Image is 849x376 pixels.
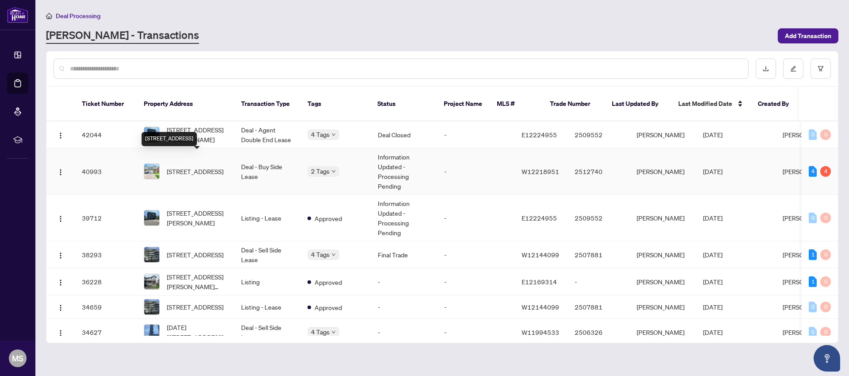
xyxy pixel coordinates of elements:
button: Logo [54,275,68,289]
span: E12224955 [522,131,557,139]
span: [STREET_ADDRESS] [167,167,223,176]
span: [DATE][STREET_ADDRESS] [167,322,227,342]
td: 2507881 [568,295,630,319]
td: 40993 [75,148,137,195]
span: Add Transaction [785,29,831,43]
td: [PERSON_NAME] [630,241,696,268]
button: download [756,58,776,79]
span: Last Modified Date [678,99,732,109]
th: Trade Number [543,87,605,121]
td: - [437,241,515,268]
img: Logo [57,279,64,286]
td: 2509552 [568,195,630,241]
img: Logo [57,304,64,311]
td: 2512740 [568,148,630,195]
button: Logo [54,164,68,178]
td: 36228 [75,268,137,295]
div: 4 [820,166,831,177]
span: 4 Tags [311,249,330,260]
span: download [763,66,769,72]
td: - [437,268,515,295]
button: Logo [54,211,68,225]
td: Deal Closed [371,121,437,148]
td: 34659 [75,295,137,319]
th: Ticket Number [75,87,137,121]
div: 0 [820,276,831,287]
div: 1 [809,249,817,260]
th: Property Address [137,87,234,121]
td: Deal - Sell Side Lease [234,319,300,346]
td: - [437,121,515,148]
img: Logo [57,252,64,259]
button: Logo [54,248,68,262]
div: 0 [820,327,831,337]
td: 2509552 [568,121,630,148]
th: Created By [751,87,804,121]
td: [PERSON_NAME] [630,121,696,148]
div: 0 [820,129,831,140]
td: - [371,295,437,319]
span: [DATE] [703,167,722,175]
button: filter [811,58,831,79]
span: Deal Processing [56,12,100,20]
td: - [371,268,437,295]
img: Logo [57,169,64,176]
span: MS [12,352,23,364]
th: MLS # [490,87,543,121]
span: [PERSON_NAME] [783,214,830,222]
span: [STREET_ADDRESS][PERSON_NAME][PERSON_NAME] [167,272,227,291]
img: thumbnail-img [144,210,159,225]
td: Final Trade [371,241,437,268]
td: - [437,148,515,195]
span: [PERSON_NAME] [783,303,830,311]
td: 39712 [75,195,137,241]
button: Logo [54,325,68,339]
th: Project Name [437,87,490,121]
span: W12144099 [522,303,559,311]
img: logo [7,7,28,23]
span: down [331,252,336,257]
span: Approved [315,213,342,223]
span: W11994533 [522,328,559,336]
td: - [437,295,515,319]
img: thumbnail-img [144,127,159,142]
img: thumbnail-img [144,325,159,340]
td: [PERSON_NAME] [630,148,696,195]
span: [DATE] [703,328,722,336]
div: 0 [809,129,817,140]
span: [DATE] [703,303,722,311]
button: edit [783,58,803,79]
td: 38293 [75,241,137,268]
div: 4 [809,166,817,177]
td: Listing [234,268,300,295]
span: [PERSON_NAME] [783,167,830,175]
td: 34627 [75,319,137,346]
span: W12218951 [522,167,559,175]
span: down [331,132,336,137]
img: thumbnail-img [144,247,159,262]
td: [PERSON_NAME] [630,295,696,319]
td: - [437,319,515,346]
span: [STREET_ADDRESS] [167,250,223,260]
span: [DATE] [703,278,722,286]
span: [STREET_ADDRESS][PERSON_NAME] [167,208,227,228]
span: W12144099 [522,251,559,259]
td: [PERSON_NAME] [630,268,696,295]
img: Logo [57,132,64,139]
td: Information Updated - Processing Pending [371,148,437,195]
th: Last Updated By [605,87,671,121]
td: Listing - Lease [234,195,300,241]
div: 0 [809,213,817,223]
span: [PERSON_NAME] [783,251,830,259]
td: 2506326 [568,319,630,346]
div: 0 [820,213,831,223]
div: 1 [809,276,817,287]
button: Logo [54,128,68,142]
div: 0 [809,302,817,312]
td: Deal - Buy Side Lease [234,148,300,195]
button: Add Transaction [778,28,838,43]
td: Listing - Lease [234,295,300,319]
button: Open asap [814,345,840,372]
div: 0 [809,327,817,337]
span: 4 Tags [311,129,330,140]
